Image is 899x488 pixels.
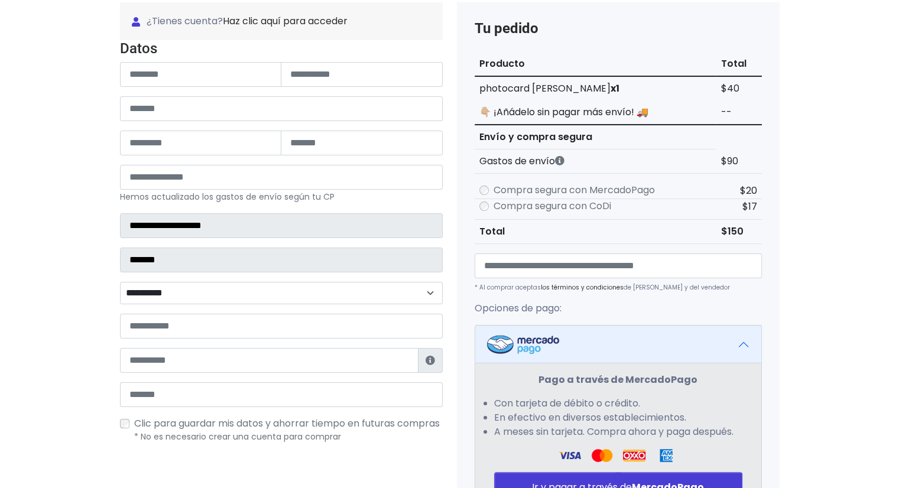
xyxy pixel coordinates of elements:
[716,76,761,100] td: $40
[541,283,624,292] a: los términos y condiciones
[716,52,761,76] th: Total
[716,220,761,244] td: $150
[494,199,611,213] label: Compra segura con CoDi
[134,431,443,443] p: * No es necesario crear una cuenta para comprar
[120,191,335,203] small: Hemos actualizado los gastos de envío según tu CP
[132,14,431,28] span: ¿Tienes cuenta?
[740,184,757,197] span: $20
[134,417,440,430] span: Clic para guardar mis datos y ahorrar tiempo en futuras compras
[475,125,716,149] th: Envío y compra segura
[475,52,716,76] th: Producto
[555,156,564,165] i: Los gastos de envío dependen de códigos postales. ¡Te puedes llevar más productos en un solo envío !
[475,149,716,174] th: Gastos de envío
[655,448,677,463] img: Amex Logo
[223,14,348,28] a: Haz clic aquí para acceder
[426,356,435,365] i: Estafeta lo usará para ponerse en contacto en caso de tener algún problema con el envío
[559,448,581,463] img: Visa Logo
[623,448,645,463] img: Oxxo Logo
[120,40,443,57] h4: Datos
[475,100,716,125] td: 👇🏼 ¡Añádelo sin pagar más envío! 🚚
[716,149,761,174] td: $90
[494,411,742,425] li: En efectivo en diversos establecimientos.
[475,301,762,315] p: Opciones de pago:
[475,283,762,292] p: * Al comprar aceptas de [PERSON_NAME] y del vendedor
[475,76,716,100] td: photocard [PERSON_NAME]
[487,335,559,354] img: Mercadopago Logo
[475,220,716,244] th: Total
[494,183,655,197] label: Compra segura con MercadoPago
[475,20,762,37] h4: Tu pedido
[494,396,742,411] li: Con tarjeta de débito o crédito.
[590,448,613,463] img: Visa Logo
[716,100,761,125] td: --
[742,200,757,213] span: $17
[538,373,697,386] strong: Pago a través de MercadoPago
[611,82,619,95] strong: x1
[494,425,742,439] li: A meses sin tarjeta. Compra ahora y paga después.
